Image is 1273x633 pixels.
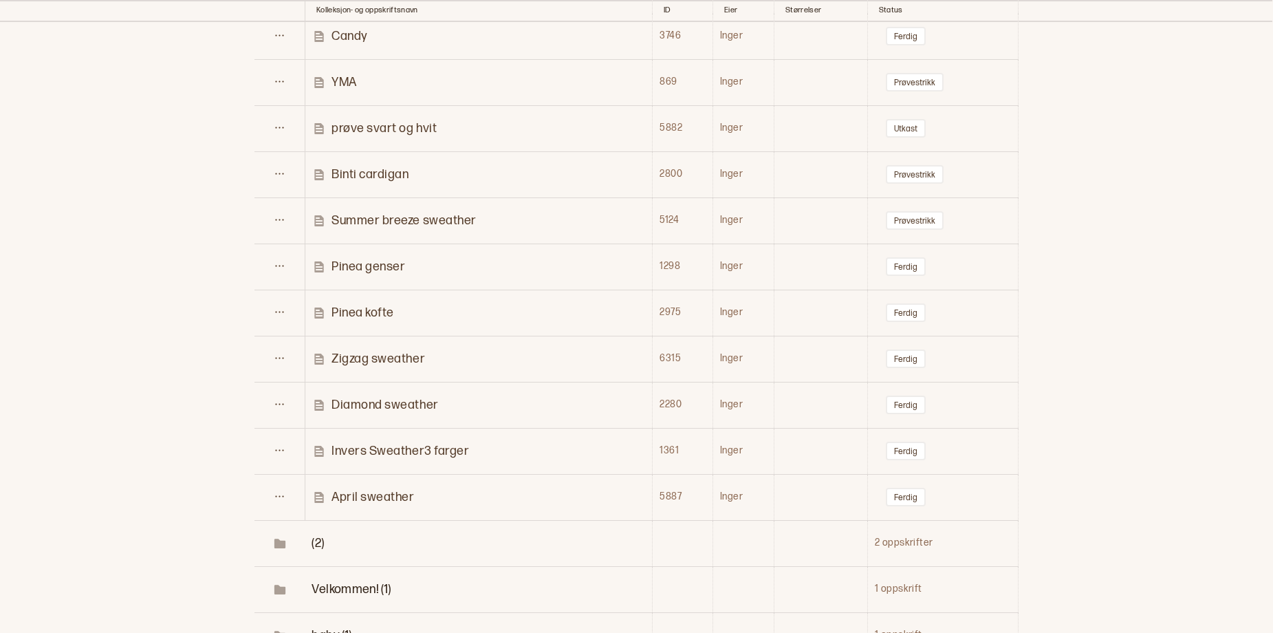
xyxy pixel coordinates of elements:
a: Binti cardigan [312,167,651,182]
td: 869 [653,59,713,105]
td: Inger [712,105,774,151]
a: Candy [312,28,651,44]
p: Diamond sweather [331,397,439,413]
p: Candy [331,28,368,44]
td: Inger [712,290,774,336]
p: Invers Sweather3 farger [331,443,469,459]
button: Utkast [886,119,926,138]
button: Prøvestrikk [886,211,944,230]
a: Diamond sweather [312,397,651,413]
a: April sweather [312,489,651,505]
td: 2800 [653,151,713,197]
td: Inger [712,13,774,59]
span: Toggle Row Expanded [312,582,391,597]
td: 1 oppskrift [867,566,1018,612]
td: Inger [712,336,774,382]
p: Pinea kofte [331,305,394,321]
a: Invers Sweather3 farger [312,443,651,459]
p: April sweather [331,489,415,505]
span: Toggle Row Expanded [255,537,304,550]
td: 2 oppskrifter [867,520,1018,566]
a: YMA [312,74,651,90]
a: Pinea kofte [312,305,651,321]
td: Inger [712,382,774,428]
p: Pinea genser [331,259,405,275]
td: Inger [712,474,774,520]
td: 2280 [653,382,713,428]
td: 1298 [653,244,713,290]
button: Ferdig [886,396,926,414]
td: Inger [712,59,774,105]
a: Zigzag sweather [312,351,651,367]
a: prøve svart og hvit [312,120,651,136]
button: Prøvestrikk [886,73,944,92]
button: Ferdig [886,488,926,506]
button: Ferdig [886,27,926,45]
span: Toggle Row Expanded [255,583,304,597]
button: Ferdig [886,303,926,322]
button: Ferdig [886,350,926,368]
p: YMA [331,74,357,90]
td: 2975 [653,290,713,336]
button: Ferdig [886,442,926,460]
p: prøve svart og hvit [331,120,437,136]
a: Pinea genser [312,259,651,275]
td: Inger [712,428,774,474]
td: 1361 [653,428,713,474]
span: Toggle Row Expanded [312,536,324,550]
td: 6315 [653,336,713,382]
td: Inger [712,244,774,290]
p: Summer breeze sweather [331,213,477,228]
button: Ferdig [886,257,926,276]
td: Inger [712,197,774,244]
a: Summer breeze sweather [312,213,651,228]
button: Prøvestrikk [886,165,944,184]
td: 5887 [653,474,713,520]
td: 3746 [653,13,713,59]
td: Inger [712,151,774,197]
p: Zigzag sweather [331,351,425,367]
p: Binti cardigan [331,167,409,182]
td: 5882 [653,105,713,151]
td: 5124 [653,197,713,244]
